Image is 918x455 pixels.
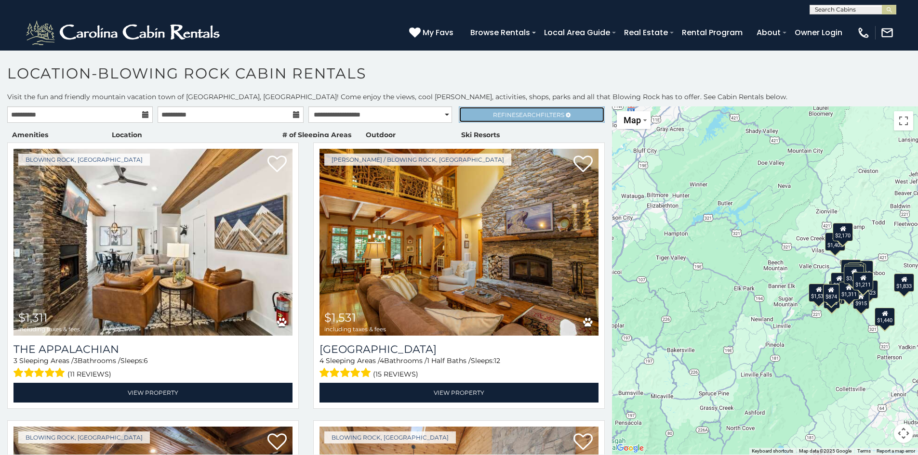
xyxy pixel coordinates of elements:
[319,149,599,336] img: Mountain Song Lodge
[880,26,894,39] img: mail-regular-white.png
[24,18,224,47] img: White-1-2.png
[752,24,785,41] a: About
[839,281,859,299] div: $1,311
[619,24,673,41] a: Real Estate
[841,260,862,278] div: $1,329
[875,307,895,325] div: $1,440
[324,431,456,443] a: Blowing Rock, [GEOGRAPHIC_DATA]
[677,24,747,41] a: Rental Program
[409,26,456,39] a: My Favs
[319,383,599,403] a: View Property
[894,111,913,130] button: Toggle fullscreen view
[894,424,913,443] button: Map camera controls
[877,448,915,454] a: Report a map error
[18,326,80,332] span: including taxes & fees
[833,222,853,241] div: $2,170
[13,343,293,356] a: The Appalachian
[112,130,142,140] label: Location
[12,130,48,140] label: Amenities
[18,311,48,325] span: $1,311
[790,24,847,41] a: Owner Login
[380,356,384,365] span: 4
[853,272,874,290] div: $1,211
[614,442,646,455] a: Open this area in Google Maps (opens a new window)
[857,448,871,454] a: Terms
[267,432,287,453] a: Add to favorites
[13,356,17,365] span: 3
[493,111,564,118] span: Refine Filters
[853,260,873,278] div: $1,063
[617,111,651,129] button: Change map style
[466,24,535,41] a: Browse Rentals
[423,26,453,39] span: My Favs
[13,149,293,336] img: The Appalachian
[825,232,846,250] div: $1,405
[319,356,324,365] span: 4
[67,368,111,380] span: (11 reviews)
[853,291,869,309] div: $915
[324,326,386,332] span: including taxes & fees
[573,155,593,175] a: Add to favorites
[282,130,351,140] label: # of Sleeping Areas
[844,265,865,284] div: $3,040
[366,130,396,140] label: Outdoor
[319,149,599,336] a: Mountain Song Lodge $1,531 including taxes & fees
[857,26,870,39] img: phone-regular-white.png
[624,115,641,125] span: Map
[894,273,915,291] div: $1,833
[324,311,356,325] span: $1,531
[848,262,865,281] div: $754
[373,368,418,380] span: (15 reviews)
[799,448,851,454] span: Map data ©2025 Google
[844,264,861,282] div: $910
[809,283,829,301] div: $1,531
[74,356,78,365] span: 3
[319,356,599,380] div: Sleeping Areas / Bathrooms / Sleeps:
[831,273,848,291] div: $925
[461,130,500,140] label: Ski Resorts
[319,343,599,356] h3: Mountain Song Lodge
[18,154,150,166] a: Blowing Rock, [GEOGRAPHIC_DATA]
[427,356,471,365] span: 1 Half Baths /
[539,24,615,41] a: Local Area Guide
[144,356,148,365] span: 6
[13,356,293,380] div: Sleeping Areas / Bathrooms / Sleeps:
[824,290,840,309] div: $849
[319,343,599,356] a: [GEOGRAPHIC_DATA]
[459,106,604,123] a: RefineSearchFilters
[752,448,793,455] button: Keyboard shortcuts
[823,284,839,302] div: $874
[13,383,293,403] a: View Property
[494,356,500,365] span: 12
[324,154,511,166] a: [PERSON_NAME] / Blowing Rock, [GEOGRAPHIC_DATA]
[13,149,293,336] a: The Appalachian $1,311 including taxes & fees
[516,111,541,118] span: Search
[614,442,646,455] img: Google
[18,431,150,443] a: Blowing Rock, [GEOGRAPHIC_DATA]
[267,155,287,175] a: Add to favorites
[573,432,593,453] a: Add to favorites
